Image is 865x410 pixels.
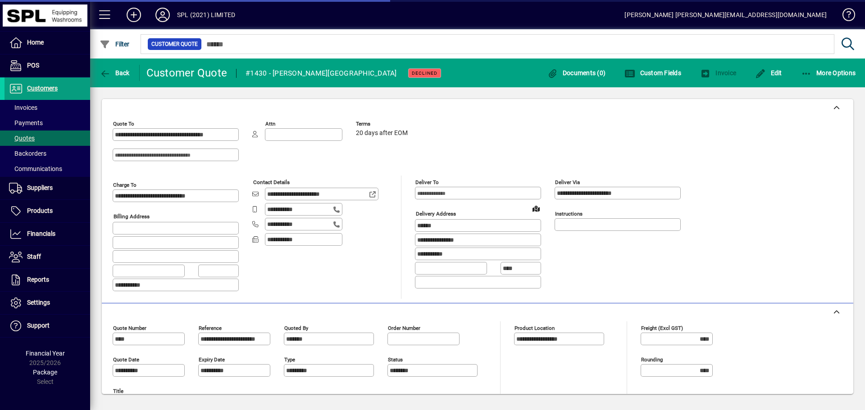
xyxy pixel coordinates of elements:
[555,211,583,217] mat-label: Instructions
[148,7,177,23] button: Profile
[529,201,543,216] a: View on map
[27,230,55,237] span: Financials
[5,269,90,291] a: Reports
[100,41,130,48] span: Filter
[177,8,235,22] div: SPL (2021) LIMITED
[5,292,90,314] a: Settings
[113,356,139,362] mat-label: Quote date
[641,324,683,331] mat-label: Freight (excl GST)
[27,299,50,306] span: Settings
[26,350,65,357] span: Financial Year
[27,62,39,69] span: POS
[5,100,90,115] a: Invoices
[388,356,403,362] mat-label: Status
[9,150,46,157] span: Backorders
[624,69,681,77] span: Custom Fields
[624,8,827,22] div: [PERSON_NAME] [PERSON_NAME][EMAIL_ADDRESS][DOMAIN_NAME]
[700,69,736,77] span: Invoice
[27,253,41,260] span: Staff
[284,324,308,331] mat-label: Quoted by
[27,85,58,92] span: Customers
[5,246,90,268] a: Staff
[799,65,858,81] button: More Options
[113,387,123,394] mat-label: Title
[265,121,275,127] mat-label: Attn
[199,324,222,331] mat-label: Reference
[97,65,132,81] button: Back
[356,121,410,127] span: Terms
[27,207,53,214] span: Products
[5,131,90,146] a: Quotes
[27,184,53,191] span: Suppliers
[755,69,782,77] span: Edit
[27,276,49,283] span: Reports
[113,121,134,127] mat-label: Quote To
[641,356,663,362] mat-label: Rounding
[5,32,90,54] a: Home
[113,182,137,188] mat-label: Charge To
[622,65,683,81] button: Custom Fields
[5,315,90,337] a: Support
[90,65,140,81] app-page-header-button: Back
[555,179,580,185] mat-label: Deliver via
[801,69,856,77] span: More Options
[5,54,90,77] a: POS
[284,356,295,362] mat-label: Type
[415,179,439,185] mat-label: Deliver To
[151,40,198,49] span: Customer Quote
[9,165,62,172] span: Communications
[753,65,784,81] button: Edit
[388,324,420,331] mat-label: Order number
[9,135,35,142] span: Quotes
[9,104,37,111] span: Invoices
[5,200,90,222] a: Products
[146,66,228,80] div: Customer Quote
[514,324,555,331] mat-label: Product location
[836,2,854,31] a: Knowledge Base
[9,119,43,126] span: Payments
[100,69,130,77] span: Back
[199,356,225,362] mat-label: Expiry date
[545,65,608,81] button: Documents (0)
[246,66,397,81] div: #1430 - [PERSON_NAME][GEOGRAPHIC_DATA]
[5,161,90,176] a: Communications
[33,369,57,376] span: Package
[412,70,437,76] span: DECLINED
[27,322,50,329] span: Support
[119,7,148,23] button: Add
[27,39,44,46] span: Home
[5,115,90,131] a: Payments
[698,65,738,81] button: Invoice
[356,130,408,137] span: 20 days after EOM
[5,223,90,245] a: Financials
[547,69,605,77] span: Documents (0)
[5,177,90,199] a: Suppliers
[5,146,90,161] a: Backorders
[97,36,132,52] button: Filter
[113,324,146,331] mat-label: Quote number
